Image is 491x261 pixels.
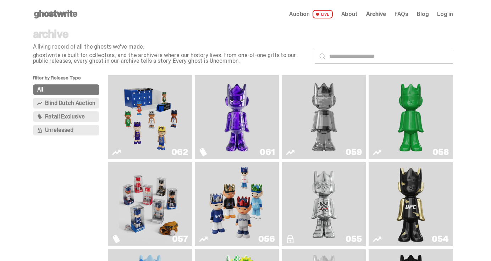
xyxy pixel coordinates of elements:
[437,11,453,17] a: Log in
[373,78,448,156] a: Schrödinger's ghost: Sunday Green
[45,114,85,120] span: Retail Exclusive
[33,28,309,40] p: archive
[33,98,100,109] button: Blind Dutch Auction
[33,84,100,95] button: All
[33,111,100,122] button: Retail Exclusive
[346,148,362,156] div: 059
[206,78,269,156] img: Fantasy
[286,165,362,243] a: I Was There SummerSlam
[293,78,355,156] img: Two
[293,165,355,243] img: I Was There SummerSlam
[313,10,333,18] span: LIVE
[346,235,362,243] div: 055
[380,78,442,156] img: Schrödinger's ghost: Sunday Green
[394,165,427,243] img: Ruby
[37,87,44,93] span: All
[33,125,100,135] button: Unreleased
[33,52,309,64] p: ghostwrite is built for collectors, and the archive is where our history lives. From one-of-one g...
[119,165,182,243] img: Game Face (2025)
[112,78,188,156] a: Game Face (2025)
[289,10,332,18] a: Auction LIVE
[289,11,310,17] span: Auction
[432,148,448,156] div: 058
[171,148,188,156] div: 062
[199,78,275,156] a: Fantasy
[206,165,269,243] img: Game Face (2025)
[260,148,275,156] div: 061
[199,165,275,243] a: Game Face (2025)
[33,44,309,50] p: A living record of all the ghosts we've made.
[341,11,358,17] a: About
[119,78,182,156] img: Game Face (2025)
[432,235,448,243] div: 054
[395,11,408,17] a: FAQs
[45,100,95,106] span: Blind Dutch Auction
[286,78,362,156] a: Two
[373,165,448,243] a: Ruby
[366,11,386,17] a: Archive
[112,165,188,243] a: Game Face (2025)
[172,235,188,243] div: 057
[258,235,275,243] div: 056
[45,127,73,133] span: Unreleased
[33,75,108,84] p: Filter by Release Type
[417,11,429,17] a: Blog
